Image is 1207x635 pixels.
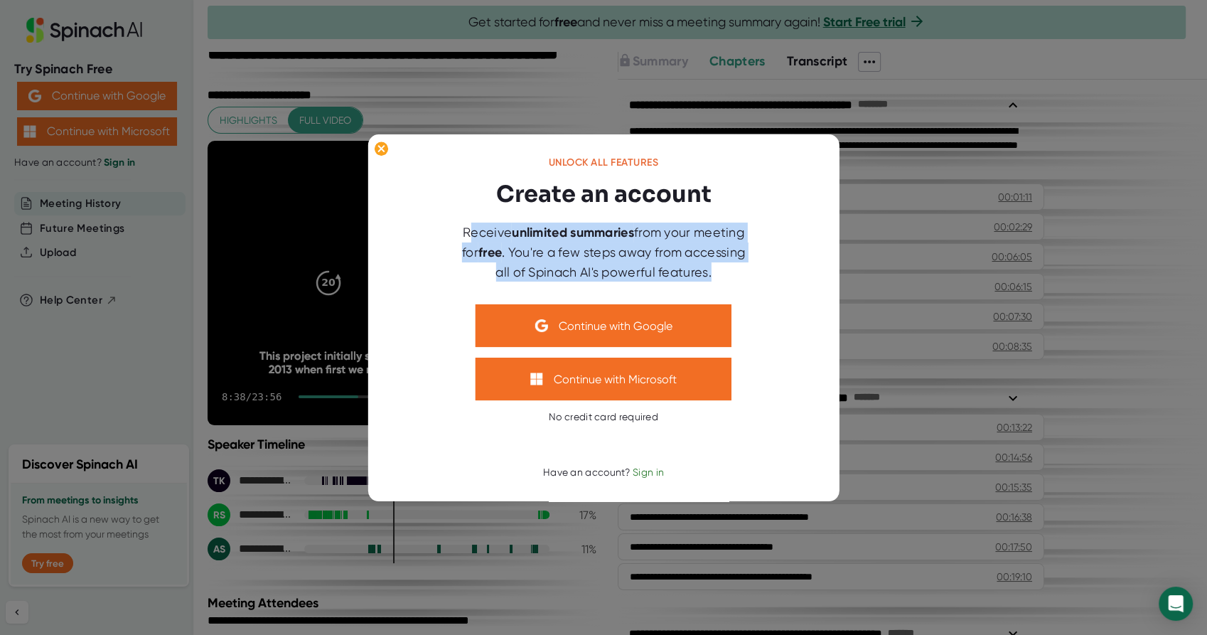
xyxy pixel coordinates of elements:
[478,245,502,260] b: free
[476,358,731,400] button: Continue with Microsoft
[633,466,664,478] span: Sign in
[476,304,731,347] button: Continue with Google
[1159,587,1193,621] div: Open Intercom Messenger
[535,319,548,332] img: Aehbyd4JwY73AAAAAElFTkSuQmCC
[512,225,634,240] b: unlimited summaries
[496,177,712,211] h3: Create an account
[549,156,659,169] div: Unlock all features
[543,466,664,479] div: Have an account?
[549,411,658,424] div: No credit card required
[454,223,753,282] div: Receive from your meeting for . You're a few steps away from accessing all of Spinach AI's powerf...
